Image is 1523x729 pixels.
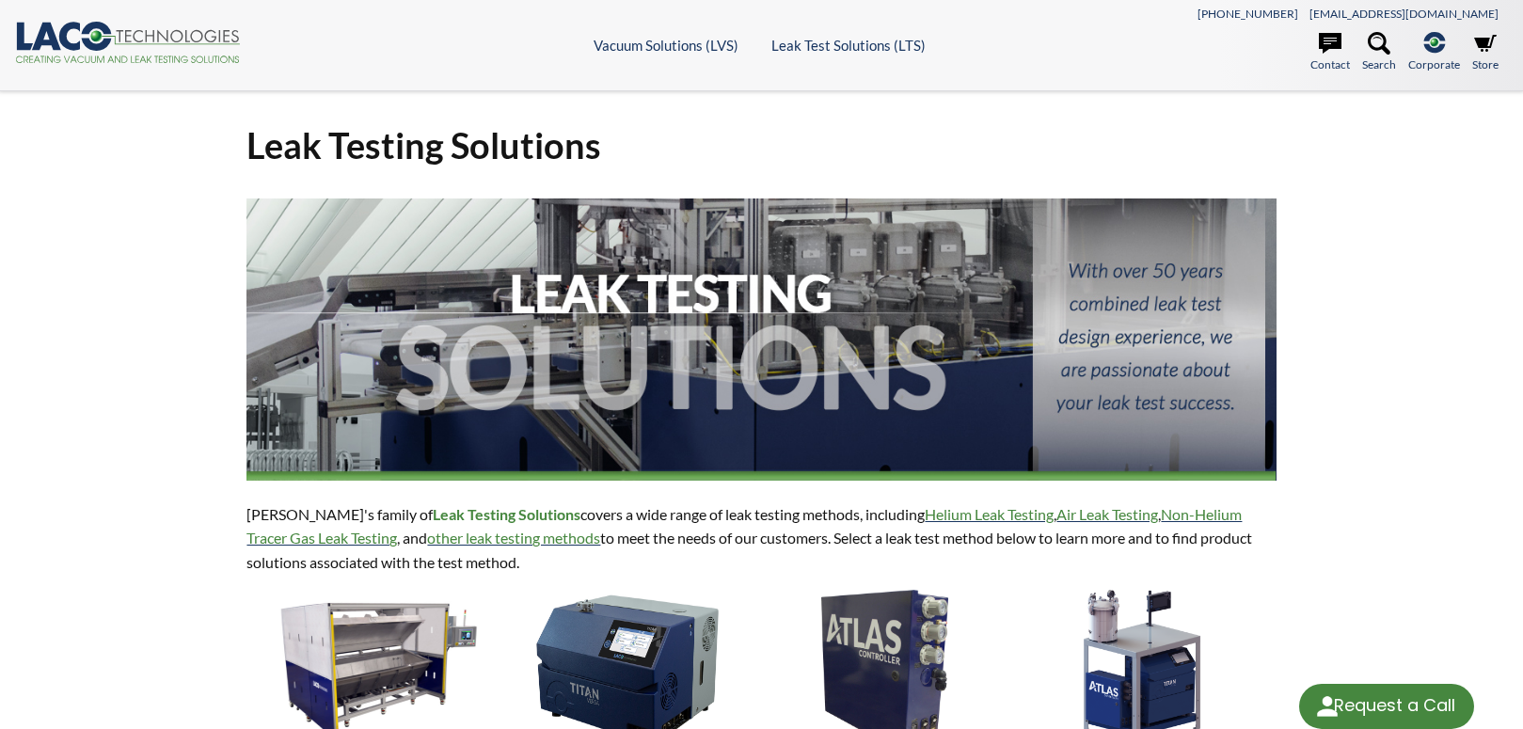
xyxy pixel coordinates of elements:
strong: Leak Testing Solutions [433,505,580,523]
a: other leak testing methods [427,529,600,547]
h1: Leak Testing Solutions [246,122,1276,168]
a: Leak Test Solutions (LTS) [771,37,926,54]
a: Air Leak Testing [1056,505,1158,523]
img: Header Image: Leak Testing Solutions [246,198,1276,481]
img: round button [1312,691,1342,721]
span: Corporate [1408,55,1460,73]
p: [PERSON_NAME]'s family of covers a wide range of leak testing methods, including , , , and to mee... [246,502,1276,575]
a: [EMAIL_ADDRESS][DOMAIN_NAME] [1309,7,1499,21]
div: Request a Call [1334,684,1455,727]
a: Store [1472,32,1499,73]
a: [PHONE_NUMBER] [1198,7,1298,21]
a: Vacuum Solutions (LVS) [594,37,738,54]
a: Contact [1310,32,1350,73]
div: Request a Call [1299,684,1474,729]
a: Search [1362,32,1396,73]
a: Helium Leak Testing [925,505,1054,523]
